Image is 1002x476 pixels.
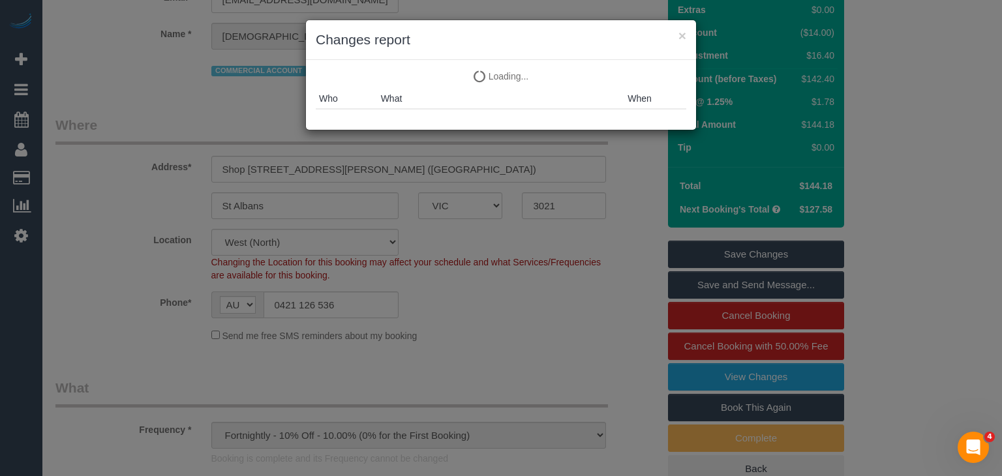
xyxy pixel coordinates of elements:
sui-modal: Changes report [306,20,696,130]
p: Loading... [316,70,686,83]
iframe: Intercom live chat [958,432,989,463]
h3: Changes report [316,30,686,50]
button: × [678,29,686,42]
th: When [624,89,686,109]
span: 4 [984,432,995,442]
th: Who [316,89,378,109]
th: What [378,89,625,109]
